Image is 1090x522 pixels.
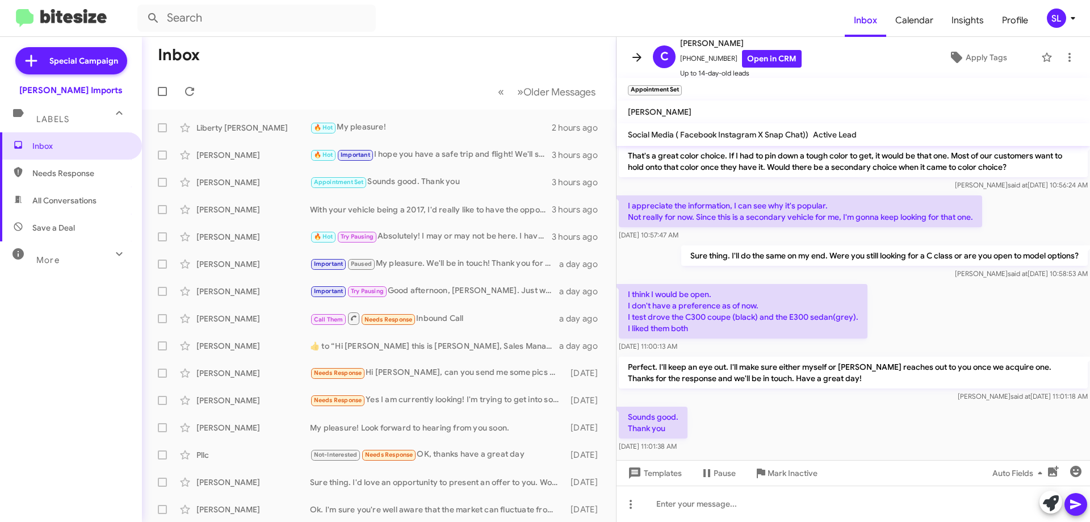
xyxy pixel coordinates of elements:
[523,86,596,98] span: Older Messages
[552,149,607,161] div: 3 hours ago
[310,477,565,488] div: Sure thing. I'd love an opportunity to present an offer to you. Would you have some time [DATE] o...
[36,114,69,124] span: Labels
[955,181,1088,189] span: [PERSON_NAME] [DATE] 10:56:24 AM
[310,257,559,270] div: My pleasure. We'll be in touch! Thank you for your time and have a great day!
[196,204,310,215] div: [PERSON_NAME]
[196,368,310,379] div: [PERSON_NAME]
[714,463,736,483] span: Pause
[942,4,993,37] a: Insights
[619,195,982,227] p: I appreciate the information, I can see why it's popular. Not really for now. Since this is a sec...
[552,122,607,133] div: 2 hours ago
[310,504,565,515] div: Ok. I'm sure you're well aware that the market can fluctuate from month to month. I don't believe...
[680,50,802,68] span: [PHONE_NUMBER]
[196,313,310,324] div: [PERSON_NAME]
[351,260,372,268] span: Paused
[32,222,75,233] span: Save a Deal
[681,245,1088,266] p: Sure thing. I'll do the same on my end. Were you still looking for a C class or are you open to m...
[310,366,565,379] div: Hi [PERSON_NAME], can you send me some pics of a [PERSON_NAME]-350 2015 you have and confirm if i...
[196,504,310,515] div: [PERSON_NAME]
[196,449,310,461] div: Pllc
[314,124,333,131] span: 🔥 Hot
[196,177,310,188] div: [PERSON_NAME]
[310,285,559,298] div: Good afternoon, [PERSON_NAME]. Just wanted to check in with you to see if you've had an opportuni...
[813,130,857,140] span: Active Lead
[365,451,413,458] span: Needs Response
[680,36,802,50] span: [PERSON_NAME]
[983,463,1056,483] button: Auto Fields
[15,47,127,74] a: Special Campaign
[196,340,310,352] div: [PERSON_NAME]
[559,340,607,352] div: a day ago
[552,177,607,188] div: 3 hours ago
[691,463,745,483] button: Pause
[559,258,607,270] div: a day ago
[886,4,942,37] span: Calendar
[1008,269,1028,278] span: said at
[992,463,1047,483] span: Auto Fields
[619,284,867,339] p: I think I would be open. I don't have a preference as of now. I test drove the C300 coupe (black)...
[196,149,310,161] div: [PERSON_NAME]
[552,231,607,243] div: 3 hours ago
[137,5,376,32] input: Search
[32,195,97,206] span: All Conversations
[619,407,687,439] p: Sounds good. Thank you
[565,449,607,461] div: [DATE]
[196,122,310,133] div: Liberty [PERSON_NAME]
[314,396,362,404] span: Needs Response
[628,130,808,140] span: Social Media ( Facebook Instagram X Snap Chat))
[966,47,1007,68] span: Apply Tags
[628,85,682,95] small: Appointment Set
[1011,392,1030,400] span: said at
[196,231,310,243] div: [PERSON_NAME]
[565,477,607,488] div: [DATE]
[517,85,523,99] span: »
[310,448,565,461] div: OK, thanks have a great day
[742,50,802,68] a: Open in CRM
[196,477,310,488] div: [PERSON_NAME]
[559,286,607,297] div: a day ago
[310,422,565,433] div: My pleasure! Look forward to hearing from you soon.
[314,260,343,268] span: Important
[310,148,552,161] div: I hope you have a safe trip and flight! We'll see you then!
[919,47,1035,68] button: Apply Tags
[492,80,602,103] nav: Page navigation example
[845,4,886,37] span: Inbox
[619,342,677,350] span: [DATE] 11:00:13 AM
[310,121,552,134] div: My pleasure!
[565,422,607,433] div: [DATE]
[36,255,60,265] span: More
[158,46,200,64] h1: Inbox
[314,178,364,186] span: Appointment Set
[660,48,669,66] span: C
[19,85,123,96] div: [PERSON_NAME] Imports
[955,269,1088,278] span: [PERSON_NAME] [DATE] 10:58:53 AM
[351,287,384,295] span: Try Pausing
[341,233,374,240] span: Try Pausing
[310,311,559,325] div: Inbound Call
[552,204,607,215] div: 3 hours ago
[314,316,343,323] span: Call Them
[626,463,682,483] span: Templates
[559,313,607,324] div: a day ago
[1008,181,1028,189] span: said at
[619,442,677,450] span: [DATE] 11:01:38 AM
[196,258,310,270] div: [PERSON_NAME]
[314,151,333,158] span: 🔥 Hot
[680,68,802,79] span: Up to 14-day-old leads
[1047,9,1066,28] div: SL
[314,369,362,377] span: Needs Response
[768,463,817,483] span: Mark Inactive
[196,286,310,297] div: [PERSON_NAME]
[314,287,343,295] span: Important
[958,392,1088,400] span: [PERSON_NAME] [DATE] 11:01:18 AM
[993,4,1037,37] a: Profile
[565,395,607,406] div: [DATE]
[498,85,504,99] span: «
[510,80,602,103] button: Next
[619,357,1088,389] p: Perfect. I'll keep an eye out. I'll make sure either myself or [PERSON_NAME] reaches out to you o...
[310,204,552,215] div: With your vehicle being a 2017, I'd really like to have the opportunity to take a look at it in p...
[310,394,565,407] div: Yes I am currently looking! I'm trying to get into something with a cheaper payment can you tell ...
[314,451,358,458] span: Not-Interested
